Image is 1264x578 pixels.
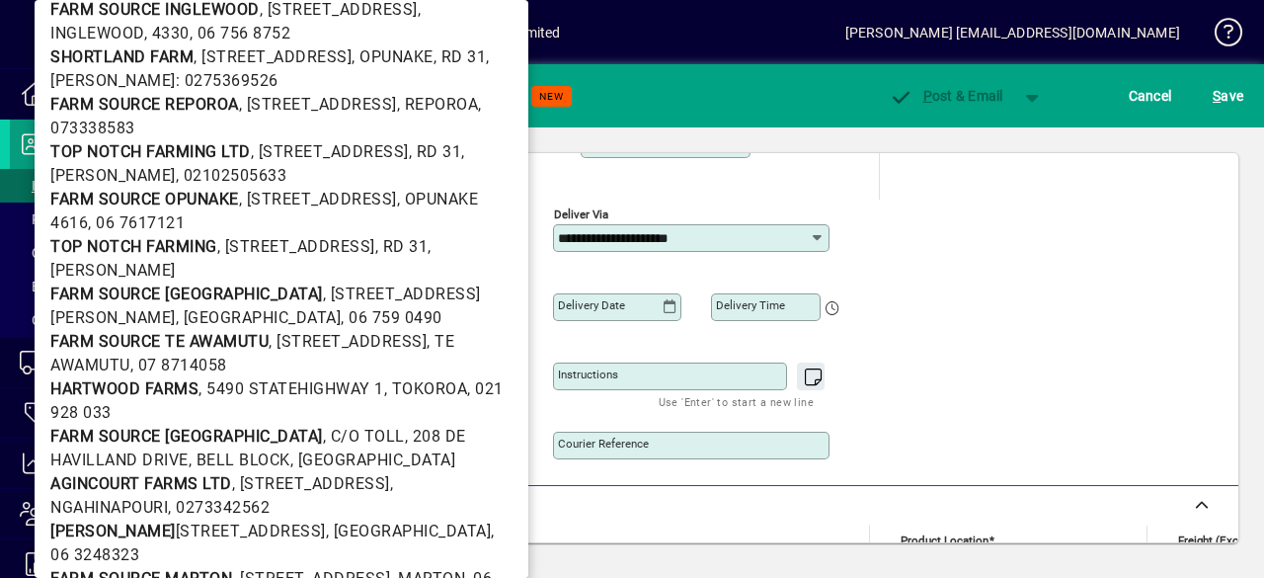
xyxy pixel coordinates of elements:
b: FARM SOURCE [GEOGRAPHIC_DATA] [50,285,323,303]
span: , OPUNAKE, RD 31 [352,47,486,66]
b: FARM SOURCE TE AWAMUTU [50,332,269,351]
b: TOP NOTCH FARMING LTD [50,142,251,161]
span: , 06 3248323 [50,522,495,564]
span: , 06 759 0490 [341,308,442,327]
span: , 02102505633 [175,166,286,185]
span: , 06 7617121 [88,213,185,232]
span: , [STREET_ADDRESS] [238,190,396,208]
span: , [STREET_ADDRESS][PERSON_NAME] [50,285,481,327]
b: TOP NOTCH FARMING [50,237,217,256]
span: , RD 31, [PERSON_NAME] [50,142,465,185]
span: , 5490 STATEHIGHWAY 1 [198,379,384,398]
span: , [STREET_ADDRESS] [238,95,396,114]
b: SHORTLAND FARM [50,47,194,66]
span: , RD 31, [PERSON_NAME] [50,237,432,280]
span: , [STREET_ADDRESS] [194,47,352,66]
b: AGINCOURT FARMS LTD [50,474,232,493]
span: , 073338583 [50,95,482,137]
span: , REPOROA [396,95,478,114]
span: , [STREET_ADDRESS] [269,332,427,351]
span: , [GEOGRAPHIC_DATA] [175,308,341,327]
b: HARTWOOD FARMS [50,379,198,398]
b: [PERSON_NAME] [50,522,176,540]
span: , 021 928 033 [50,379,504,422]
span: , [STREET_ADDRESS] [250,142,408,161]
b: FARM SOURCE REPOROA [50,95,239,114]
span: , TOKOROA [383,379,467,398]
span: , C/O TOLL [322,427,404,446]
span: , BELL BLOCK, [GEOGRAPHIC_DATA] [188,451,455,469]
span: , 0273342562 [168,498,270,517]
span: , TE AWAMUTU [50,332,454,374]
b: FARM SOURCE OPUNAKE [50,190,239,208]
span: , [GEOGRAPHIC_DATA] [325,522,491,540]
span: , OPUNAKE 4616 [50,190,478,232]
span: , 07 8714058 [129,356,226,374]
span: [STREET_ADDRESS] [175,522,325,540]
span: , [STREET_ADDRESS] [231,474,389,493]
b: FARM SOURCE [GEOGRAPHIC_DATA] [50,427,323,446]
span: , [PERSON_NAME]: 0275369526 [50,47,490,90]
span: , [STREET_ADDRESS] [216,237,374,256]
span: , 06 756 8752 [189,24,290,42]
span: , NGAHINAPOURI [50,474,393,517]
span: , 208 DE HAVILLAND DRIVE [50,427,466,469]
